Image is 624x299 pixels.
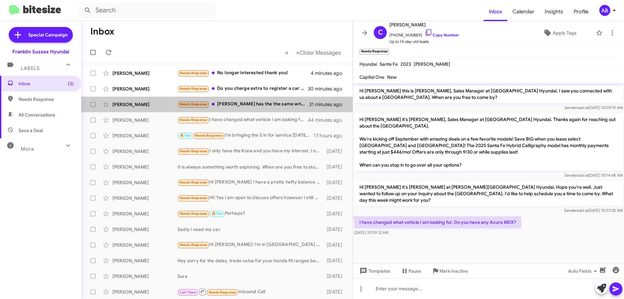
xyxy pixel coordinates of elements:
span: Inbox [19,80,74,87]
span: Call Them [180,290,197,294]
span: All Conversations [19,112,55,118]
div: [DATE] [323,195,347,201]
span: Needs Response [180,102,207,106]
div: [PERSON_NAME] [112,289,177,295]
div: [DATE] [323,289,347,295]
a: Copy Number [425,33,459,37]
div: I'm bringing the 5 in for service [DATE] so I'll see you sometime [DATE] have a nice day off [177,132,314,139]
input: Search [79,3,215,18]
span: 🔥 Hot [180,133,191,138]
span: (3) [68,80,74,87]
div: [PERSON_NAME] [112,226,177,233]
span: Needs Response [180,243,207,247]
div: I have changed what vehicle I am looking for. Do you have any Acura MDX? [177,116,308,124]
nav: Page navigation example [281,46,345,59]
p: Hi [PERSON_NAME] this is [PERSON_NAME], Sales Manager at [GEOGRAPHIC_DATA] Hyundai. I saw you con... [354,85,623,103]
button: Mark Inactive [426,265,473,277]
span: [PERSON_NAME] [389,21,459,29]
p: I have changed what vehicle I am looking for. Do you have any Acura MDX? [354,216,521,228]
span: said at [577,105,589,110]
div: [PERSON_NAME] [112,148,177,155]
span: Mark Inactive [439,265,468,277]
span: Santa Fe [380,61,398,67]
div: I only have the Kona and you have my interest, I need to know more...[PERSON_NAME] [177,147,323,155]
div: [DATE] [323,226,347,233]
div: [PERSON_NAME] [112,242,177,248]
div: [PERSON_NAME] [112,86,177,92]
div: 4 minutes ago [311,70,347,76]
div: 31 minutes ago [309,101,347,108]
a: Inbox [484,2,507,21]
span: [PHONE_NUMBER] [389,29,459,38]
div: [PERSON_NAME] [112,195,177,201]
button: Templates [353,265,396,277]
a: Special Campaign [9,27,73,43]
span: Special Campaign [28,32,68,38]
div: Do you charge extra to register a car in [GEOGRAPHIC_DATA]? [177,85,308,92]
div: [DATE] [323,179,347,186]
button: AB [594,5,617,16]
span: said at [577,173,589,178]
div: [DATE] [323,211,347,217]
a: Calendar [507,2,539,21]
a: Insights [539,2,568,21]
p: Hi [PERSON_NAME] it's [PERSON_NAME], Sales Manager at [GEOGRAPHIC_DATA] Hyundai. Thanks again for... [354,114,623,171]
span: C [378,27,383,38]
div: [PERSON_NAME] has the the same white xrt as you .. what kind of deal will you make me to buy from... [177,101,309,108]
span: Templates [358,265,390,277]
div: [DATE] [323,148,347,155]
div: Inbound Call [177,288,323,296]
span: New [387,74,396,80]
button: Pause [396,265,426,277]
span: Needs Response [180,196,207,200]
div: 17 hours ago [314,132,347,139]
button: Auto Fields [563,265,604,277]
div: Hey sorry for the delay, trade value for your honda fit ranges between $1820 - $5201 depending on... [177,257,323,264]
span: Needs Response [180,211,207,216]
div: Hi [PERSON_NAME] I have a pretty hefty balance on my loan and would need to be offered enough tha... [177,179,323,186]
div: 30 minutes ago [308,86,347,92]
span: 2023 [400,61,411,67]
span: [DATE] 10:09:12 AM [354,230,388,235]
span: Needs Response [180,71,207,75]
div: Hi! Yes I am open to discuss offers however I still owe like $24,000 [177,194,323,202]
div: [PERSON_NAME] [112,179,177,186]
span: Save a Deal [19,127,43,134]
span: Needs Response [180,180,207,184]
span: Sender [DATE] 10:09:31 AM [565,105,623,110]
h1: Inbox [90,26,114,37]
span: [PERSON_NAME] [414,61,450,67]
p: Hi [PERSON_NAME] it's [PERSON_NAME] at [PERSON_NAME][GEOGRAPHIC_DATA] Hyundai. Hope you're well. ... [354,181,623,206]
span: Older Messages [300,49,341,56]
div: Franklin Sussex Hyundai [12,48,69,55]
div: AB [599,5,610,16]
div: [PERSON_NAME] [112,101,177,108]
div: No longer interested thank you! [177,69,311,77]
span: Needs Response [195,133,223,138]
span: Needs Response [180,87,207,91]
span: Needs Response [180,118,207,122]
div: [DATE] [323,164,347,170]
div: It is always something worth exploring. When are you free to stop by? You can sit with [PERSON_NA... [177,164,323,170]
div: [DATE] [323,273,347,279]
span: « [285,48,289,57]
div: [PERSON_NAME] [112,70,177,76]
div: [PERSON_NAME] [112,164,177,170]
div: [PERSON_NAME] [112,273,177,279]
div: [PERSON_NAME] [112,211,177,217]
span: Up to 14-day-old leads [389,38,459,45]
div: [DATE] [323,242,347,248]
button: Next [292,46,345,59]
span: Capital One [359,74,384,80]
span: Needs Response [19,96,74,102]
div: [DATE] [323,257,347,264]
a: Profile [568,2,594,21]
span: Needs Response [180,149,207,153]
span: More [21,146,34,152]
button: Previous [281,46,292,59]
div: Hi [PERSON_NAME]! I'm in [GEOGRAPHIC_DATA] on [GEOGRAPHIC_DATA]. What's your quote on 2026 Ioniq ... [177,241,323,249]
div: [PERSON_NAME] [112,257,177,264]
